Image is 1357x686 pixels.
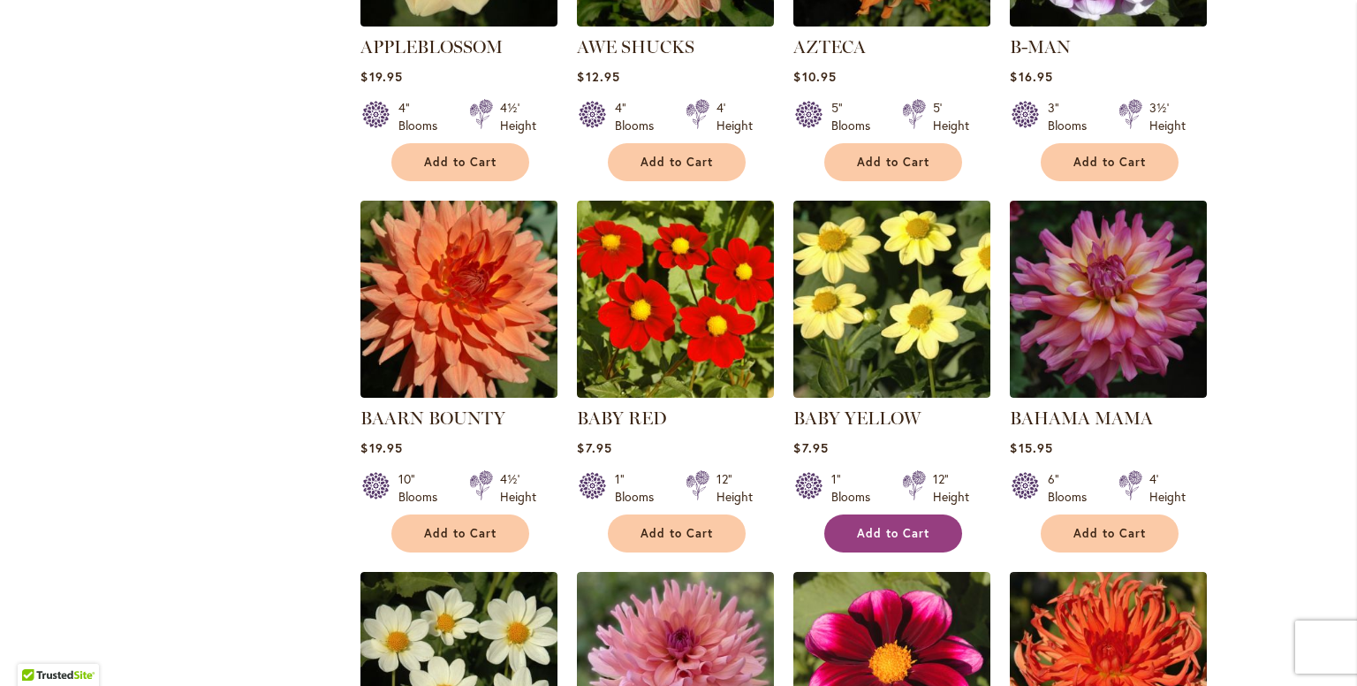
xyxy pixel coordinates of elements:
span: Add to Cart [641,155,713,170]
button: Add to Cart [824,514,962,553]
span: Add to Cart [857,526,929,541]
span: $16.95 [1010,68,1052,85]
img: BABY YELLOW [793,201,990,398]
div: 1" Blooms [831,470,881,506]
span: $10.95 [793,68,836,85]
div: 6" Blooms [1048,470,1097,506]
a: APPLEBLOSSOM [360,13,557,30]
span: $19.95 [360,68,402,85]
div: 3½' Height [1149,99,1186,134]
span: $15.95 [1010,439,1052,456]
span: Add to Cart [857,155,929,170]
a: APPLEBLOSSOM [360,36,503,57]
div: 4' Height [1149,470,1186,506]
a: BABY RED [577,385,774,401]
img: Bahama Mama [1010,201,1207,398]
button: Add to Cart [391,514,529,553]
a: Bahama Mama [1010,385,1207,401]
span: Add to Cart [1073,155,1146,170]
a: AZTECA [793,36,866,57]
button: Add to Cart [824,143,962,181]
a: B-MAN [1010,13,1207,30]
div: 3" Blooms [1048,99,1097,134]
div: 4' Height [716,99,753,134]
iframe: Launch Accessibility Center [13,623,63,673]
div: 4" Blooms [615,99,664,134]
span: Add to Cart [424,155,497,170]
button: Add to Cart [608,514,746,553]
button: Add to Cart [1041,514,1179,553]
a: BAARN BOUNTY [360,408,505,429]
a: BAHAMA MAMA [1010,408,1153,429]
span: $12.95 [577,68,619,85]
a: AZTECA [793,13,990,30]
span: Add to Cart [641,526,713,541]
a: AWE SHUCKS [577,36,694,57]
a: BABY YELLOW [793,385,990,401]
div: 5' Height [933,99,969,134]
a: B-MAN [1010,36,1071,57]
div: 5" Blooms [831,99,881,134]
img: BABY RED [577,201,774,398]
span: $19.95 [360,439,402,456]
div: 12" Height [716,470,753,506]
a: BABY YELLOW [793,408,921,429]
span: Add to Cart [1073,526,1146,541]
span: Add to Cart [424,526,497,541]
div: 4" Blooms [398,99,448,134]
a: Baarn Bounty [360,385,557,401]
span: $7.95 [577,439,611,456]
a: AWE SHUCKS [577,13,774,30]
button: Add to Cart [391,143,529,181]
button: Add to Cart [1041,143,1179,181]
button: Add to Cart [608,143,746,181]
div: 10" Blooms [398,470,448,506]
div: 12" Height [933,470,969,506]
div: 4½' Height [500,470,536,506]
span: $7.95 [793,439,828,456]
div: 1" Blooms [615,470,664,506]
a: BABY RED [577,408,667,429]
img: Baarn Bounty [360,201,557,398]
div: 4½' Height [500,99,536,134]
